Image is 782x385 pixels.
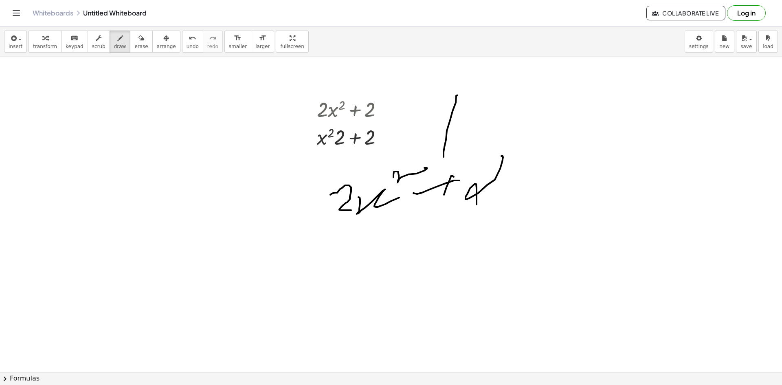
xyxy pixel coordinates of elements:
[61,31,88,53] button: keyboardkeypad
[207,44,218,49] span: redo
[189,33,196,43] i: undo
[276,31,308,53] button: fullscreen
[280,44,304,49] span: fullscreen
[653,9,718,17] span: Collaborate Live
[763,44,773,49] span: load
[758,31,778,53] button: load
[255,44,270,49] span: larger
[88,31,110,53] button: scrub
[33,9,73,17] a: Whiteboards
[10,7,23,20] button: Toggle navigation
[209,33,217,43] i: redo
[70,33,78,43] i: keyboard
[114,44,126,49] span: draw
[182,31,203,53] button: undoundo
[4,31,27,53] button: insert
[715,31,734,53] button: new
[259,33,266,43] i: format_size
[134,44,148,49] span: erase
[187,44,199,49] span: undo
[130,31,152,53] button: erase
[33,44,57,49] span: transform
[719,44,729,49] span: new
[727,5,766,21] button: Log in
[736,31,757,53] button: save
[234,33,242,43] i: format_size
[685,31,713,53] button: settings
[9,44,22,49] span: insert
[152,31,180,53] button: arrange
[157,44,176,49] span: arrange
[92,44,105,49] span: scrub
[29,31,62,53] button: transform
[224,31,251,53] button: format_sizesmaller
[110,31,131,53] button: draw
[229,44,247,49] span: smaller
[740,44,752,49] span: save
[251,31,274,53] button: format_sizelarger
[646,6,725,20] button: Collaborate Live
[203,31,223,53] button: redoredo
[66,44,83,49] span: keypad
[689,44,709,49] span: settings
